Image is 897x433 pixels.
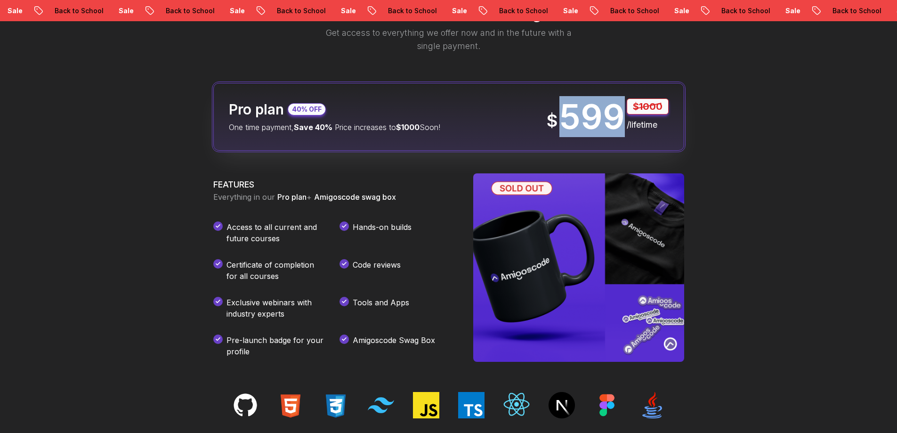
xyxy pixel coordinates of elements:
[627,118,669,131] p: /lifetime
[627,98,669,114] p: $1000
[213,191,451,203] p: Everything in our +
[158,6,222,16] p: Back to School
[292,105,322,114] p: 40% OFF
[314,192,396,202] span: Amigoscode swag box
[556,6,586,16] p: Sale
[473,173,684,362] img: Amigoscode SwagBox
[380,6,444,16] p: Back to School
[549,392,575,418] img: techs tacks
[778,6,808,16] p: Sale
[368,392,394,418] img: techs tacks
[353,259,401,282] p: Code reviews
[111,6,141,16] p: Sale
[333,6,364,16] p: Sale
[226,259,324,282] p: Certificate of completion for all courses
[294,123,332,132] span: Save 40%
[353,221,412,244] p: Hands-on builds
[667,6,697,16] p: Sale
[594,392,620,418] img: techs tacks
[277,392,304,418] img: techs tacks
[547,111,558,130] span: $
[714,6,778,16] p: Back to School
[413,392,439,418] img: techs tacks
[639,392,665,418] img: techs tacks
[603,6,667,16] p: Back to School
[323,392,349,418] img: techs tacks
[277,192,307,202] span: Pro plan
[825,6,889,16] p: Back to School
[503,392,530,418] img: techs tacks
[226,221,324,244] p: Access to all current and future courses
[47,6,111,16] p: Back to School
[229,122,440,133] p: One time payment, Price increases to Soon!
[213,178,451,191] h3: FEATURES
[313,26,584,53] p: Get access to everything we offer now and in the future with a single payment.
[226,297,324,319] p: Exclusive webinars with industry experts
[353,297,409,319] p: Tools and Apps
[444,6,475,16] p: Sale
[396,123,420,132] span: $1000
[492,6,556,16] p: Back to School
[232,392,259,418] img: techs tacks
[269,6,333,16] p: Back to School
[458,392,485,418] img: techs tacks
[222,6,252,16] p: Sale
[353,335,435,357] p: Amigoscode Swag Box
[559,100,625,134] p: 599
[229,101,284,118] h2: Pro plan
[226,335,324,357] p: Pre-launch badge for your profile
